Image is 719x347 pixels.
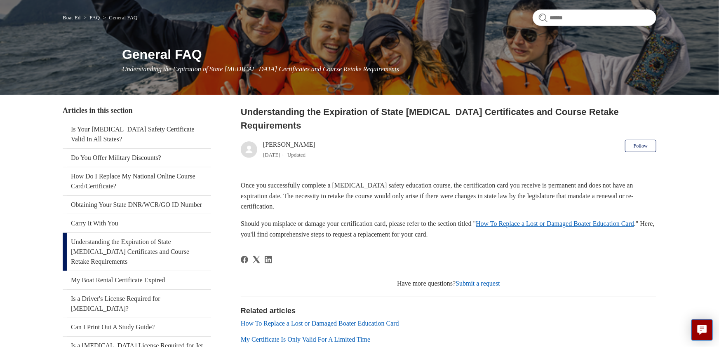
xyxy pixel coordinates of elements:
[63,149,211,167] a: Do You Offer Military Discounts?
[241,336,370,343] a: My Certificate Is Only Valid For A Limited Time
[63,14,82,21] li: Boat-Ed
[241,256,248,263] a: Facebook
[63,214,211,232] a: Carry It With You
[241,180,656,212] p: Once you successfully complete a [MEDICAL_DATA] safety education course, the certification card y...
[241,256,248,263] svg: Share this page on Facebook
[63,233,211,271] a: Understanding the Expiration of State [MEDICAL_DATA] Certificates and Course Retake Requirements
[625,140,656,152] button: Follow Article
[63,196,211,214] a: Obtaining Your State DNR/WCR/GO ID Number
[63,167,211,195] a: How Do I Replace My National Online Course Card/Certificate?
[253,256,260,263] svg: Share this page on X Corp
[122,66,399,73] span: Understanding the Expiration of State [MEDICAL_DATA] Certificates and Course Retake Requirements
[63,14,80,21] a: Boat-Ed
[287,152,305,158] li: Updated
[241,305,656,317] h2: Related articles
[63,290,211,318] a: Is a Driver's License Required for [MEDICAL_DATA]?
[691,319,713,341] button: Live chat
[63,318,211,336] a: Can I Print Out A Study Guide?
[456,280,500,287] a: Submit a request
[241,320,399,327] a: How To Replace a Lost or Damaged Boater Education Card
[82,14,101,21] li: FAQ
[63,271,211,289] a: My Boat Rental Certificate Expired
[476,220,634,227] a: How To Replace a Lost or Damaged Boater Education Card
[241,218,656,239] p: Should you misplace or damage your certification card, please refer to the section titled " ." He...
[101,14,137,21] li: General FAQ
[63,106,132,115] span: Articles in this section
[263,140,315,159] div: [PERSON_NAME]
[89,14,100,21] a: FAQ
[253,256,260,263] a: X Corp
[241,105,656,132] h2: Understanding the Expiration of State Boating Certificates and Course Retake Requirements
[265,256,272,263] a: LinkedIn
[263,152,280,158] time: 03/21/2024, 08:29
[241,279,656,288] div: Have more questions?
[63,120,211,148] a: Is Your [MEDICAL_DATA] Safety Certificate Valid In All States?
[265,256,272,263] svg: Share this page on LinkedIn
[122,45,656,64] h1: General FAQ
[533,9,656,26] input: Search
[109,14,137,21] a: General FAQ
